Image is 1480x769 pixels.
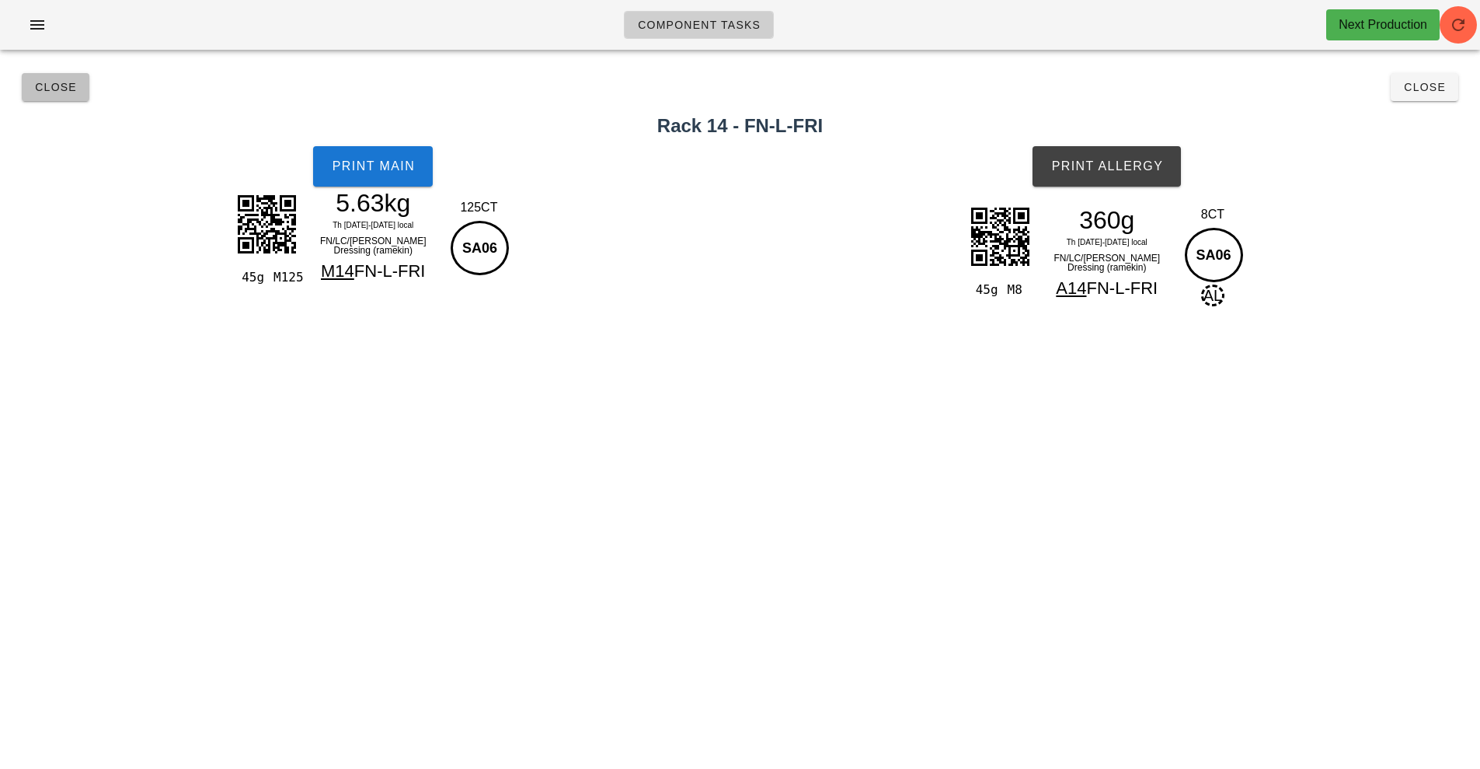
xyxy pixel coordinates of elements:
button: Print Allergy [1033,146,1181,187]
div: M8 [1001,280,1033,300]
div: 360g [1039,208,1175,232]
span: Print Main [331,159,415,173]
span: Th [DATE]-[DATE] local [1067,238,1147,246]
div: SA06 [451,221,509,275]
button: Print Main [313,146,433,187]
span: FN-L-FRI [1087,278,1158,298]
div: SA06 [1185,228,1243,282]
button: Close [22,73,89,101]
div: 8CT [1181,205,1245,224]
a: Component Tasks [624,11,774,39]
div: FN/LC/[PERSON_NAME] Dressing (ramekin) [305,233,441,258]
span: Th [DATE]-[DATE] local [333,221,413,229]
div: FN/LC/[PERSON_NAME] Dressing (ramekin) [1039,250,1175,275]
span: Close [34,81,77,93]
img: NylXOD5GAANbAAAAAElFTkSuQmCC [228,185,305,263]
div: Next Production [1339,16,1427,34]
div: 45g [969,280,1001,300]
button: Close [1391,73,1458,101]
img: IaJRMS4EMqSh0mSMK2E3Ji1aKCRySI9EPVjwkB6x7SN9RKIAkypoe4Qg70EDWrCAmonMFPfzJDA5Ep1T+ZANMPQxNyR4AQaEK... [961,197,1039,275]
span: Print Allergy [1050,159,1163,173]
div: M125 [267,267,299,288]
span: FN-L-FRI [354,261,426,281]
h2: Rack 14 - FN-L-FRI [9,112,1471,140]
span: A14 [1056,278,1086,298]
div: 5.63kg [305,191,441,215]
span: AL [1201,285,1224,306]
span: M14 [321,261,354,281]
div: 45g [235,267,267,288]
span: Component Tasks [637,19,761,31]
div: 125CT [447,198,511,217]
span: Close [1403,81,1446,93]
